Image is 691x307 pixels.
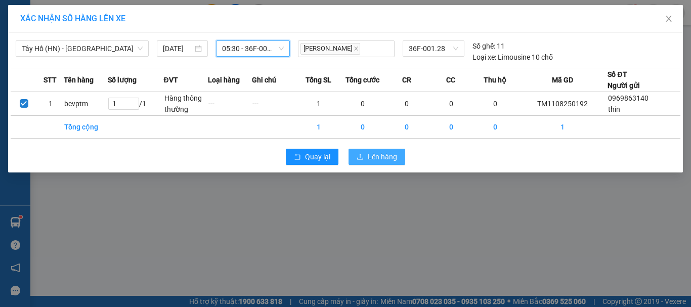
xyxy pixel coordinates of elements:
span: close [354,46,359,51]
span: STT [44,74,57,85]
span: Ghi chú [252,74,276,85]
td: Hàng thông thường [164,92,208,116]
span: Loại xe: [472,52,496,63]
td: 0 [473,116,517,139]
span: Thu hộ [484,74,506,85]
button: uploadLên hàng [349,149,405,165]
td: 0 [429,116,473,139]
span: thin [608,105,620,113]
span: Mã GD [552,74,573,85]
span: Loại hàng [208,74,240,85]
td: / 1 [108,92,163,116]
span: [PERSON_NAME] [300,43,360,55]
td: 1 [296,92,340,116]
div: 11 [472,40,505,52]
span: Tổng cước [345,74,379,85]
span: Tổng SL [306,74,331,85]
button: Close [655,5,683,33]
span: ĐVT [164,74,178,85]
span: Decrease Value [127,104,139,109]
td: --- [208,92,252,116]
span: Tây Hồ (HN) - Thanh Hóa [22,41,143,56]
td: --- [252,92,296,116]
span: 36F-001.28 [409,41,458,56]
span: CR [402,74,411,85]
span: close [665,15,673,23]
td: 0 [385,116,429,139]
td: TM1108250192 [517,92,608,116]
span: Số ghế: [472,40,495,52]
div: Số ĐT Người gửi [608,69,640,91]
span: Increase Value [127,98,139,104]
span: down [131,104,137,110]
button: rollbackQuay lại [286,149,338,165]
td: 0 [429,92,473,116]
div: Limousine 10 chỗ [472,52,553,63]
span: Tên hàng [64,74,94,85]
td: 0 [385,92,429,116]
td: 1 [517,116,608,139]
span: XÁC NHẬN SỐ HÀNG LÊN XE [20,14,125,23]
span: CC [446,74,455,85]
input: 12/08/2025 [163,43,192,54]
span: upload [357,153,364,161]
span: 0969863140 [608,94,649,102]
td: 1 [296,116,340,139]
td: 0 [340,116,384,139]
td: Tổng cộng [64,116,108,139]
span: 05:30 - 36F-001.28 [222,41,284,56]
td: 0 [473,92,517,116]
span: Quay lại [305,151,330,162]
span: rollback [294,153,301,161]
td: 1 [37,92,63,116]
span: Lên hàng [368,151,397,162]
span: up [131,99,137,105]
span: Số lượng [108,74,137,85]
td: 0 [340,92,384,116]
td: bcvptm [64,92,108,116]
